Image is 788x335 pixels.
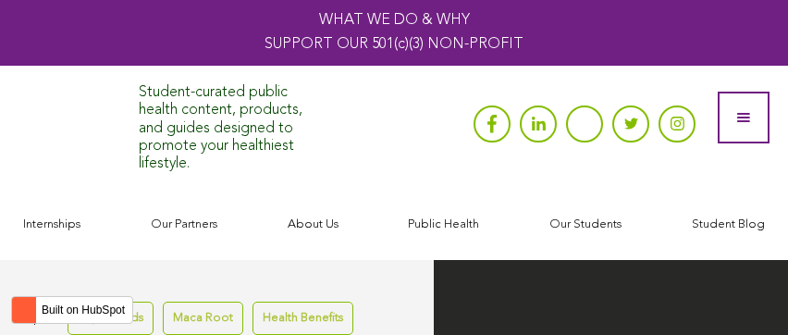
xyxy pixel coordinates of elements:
[34,298,132,322] label: Built on HubSpot
[252,302,353,334] a: Health Benefits
[139,75,324,173] div: Student-curated public health content, products, and guides designed to promote your healthiest l...
[11,296,133,324] button: Built on HubSpot
[696,246,788,335] iframe: Chat Widget
[12,299,34,321] img: HubSpot sprocket logo
[163,302,243,334] a: Maca Root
